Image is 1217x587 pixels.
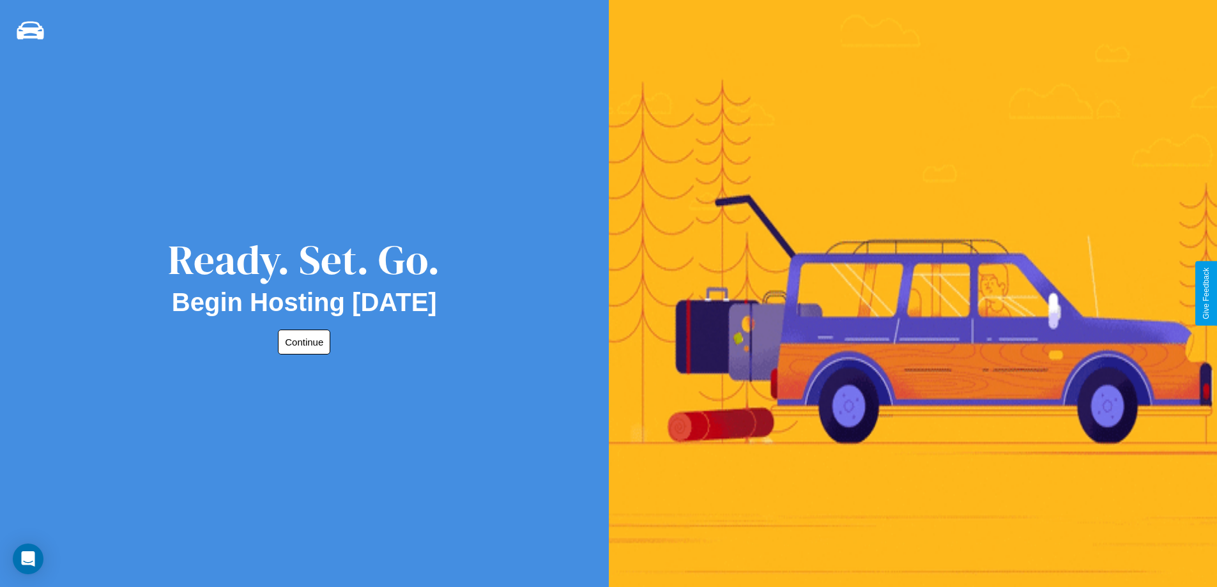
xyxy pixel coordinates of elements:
div: Ready. Set. Go. [168,231,440,288]
div: Give Feedback [1202,268,1211,319]
button: Continue [278,330,330,354]
div: Open Intercom Messenger [13,544,43,574]
h2: Begin Hosting [DATE] [172,288,437,317]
